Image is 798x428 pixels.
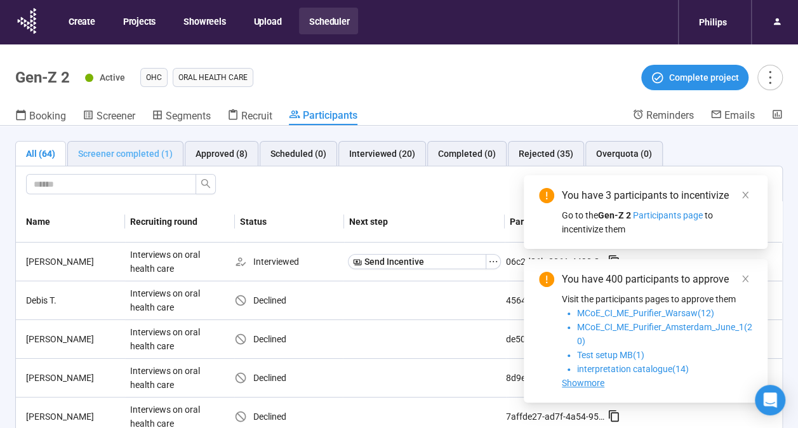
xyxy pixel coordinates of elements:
div: Declined [234,371,343,385]
div: Declined [234,410,343,424]
span: Send Incentive [364,255,424,269]
div: All (64) [26,147,55,161]
button: search [196,174,216,194]
h1: Gen-Z 2 [15,69,70,86]
a: Emails [710,109,755,124]
span: Active [100,72,125,83]
button: Upload [243,8,290,34]
span: Showmore [562,378,604,388]
div: Debis T. [21,293,125,307]
div: [PERSON_NAME] [21,371,125,385]
span: Participants [303,109,357,121]
span: more [761,69,778,86]
div: Declined [234,293,343,307]
div: [PERSON_NAME] [21,255,125,269]
span: Screener [96,110,135,122]
th: Name [16,201,125,243]
span: interpretation catalogue(14) [577,364,689,374]
div: 06c2d86b-2061-4490-86c1-e3ebc1059891 [506,255,608,269]
div: Rejected (35) [519,147,573,161]
div: Overquota (0) [596,147,652,161]
th: Recruiting round [125,201,234,243]
button: Complete project [641,65,748,90]
button: exportExport [712,174,772,194]
span: MCoE_CI_ME_Purifier_Amsterdam_June_1(20) [577,322,752,346]
div: You have 3 participants to incentivize [562,188,752,203]
button: Send Incentive [348,254,486,269]
div: Interviews on oral health care [125,281,220,319]
span: Segments [166,110,211,122]
span: Emails [724,109,755,121]
div: Philips [691,10,735,34]
div: Screener completed (1) [78,147,173,161]
div: 456489eb-ddae-4092-8d11-0d088fa55a53 [506,293,608,307]
span: exclamation-circle [539,272,554,287]
a: Segments [152,109,211,125]
span: Participants page [633,210,703,220]
span: Booking [29,110,66,122]
div: Completed (0) [438,147,496,161]
p: Visit the participants pages to approve them [562,292,752,306]
button: ellipsis [486,254,501,269]
span: Complete project [669,70,739,84]
span: ellipsis [488,257,498,267]
button: Create [58,8,104,34]
a: Reminders [632,109,694,124]
button: Scheduler [299,8,358,34]
button: Projects [113,8,164,34]
div: 8d9ed192-df9a-482c-b77d-ce190b7a3869 [506,371,608,385]
div: You have 400 participants to approve [562,272,752,287]
span: Recruit [241,110,272,122]
div: Interviewed (20) [349,147,415,161]
span: MCoE_CI_ME_Purifier_Warsaw(12) [577,308,714,318]
div: Scheduled (0) [270,147,326,161]
span: close [741,191,750,199]
span: OHC [146,71,162,84]
div: Open Intercom Messenger [755,385,785,415]
div: Go to the to incentivize them [562,208,752,236]
a: Screener [83,109,135,125]
span: Reminders [646,109,694,121]
div: 7affde27-ad7f-4a54-9531-3dad58bd9945 [506,410,608,424]
th: Next step [344,201,505,243]
div: Interviews on oral health care [125,243,220,281]
button: Showreels [173,8,234,34]
button: more [757,65,783,90]
span: Test setup MB(1) [577,350,644,360]
span: exclamation-circle [539,188,554,203]
div: de504064-f3c3-4ddd-a7b4-146c7add7ae3 [506,332,608,346]
div: [PERSON_NAME] [21,410,125,424]
a: Recruit [227,109,272,125]
div: Declined [234,332,343,346]
strong: Gen-Z 2 [598,210,631,220]
a: Participants [289,109,357,125]
div: Approved (8) [196,147,248,161]
div: Interviewed [234,255,343,269]
div: Interviews on oral health care [125,320,220,358]
span: Oral Health Care [178,71,248,84]
th: Participant ID [505,201,636,243]
div: [PERSON_NAME] [21,332,125,346]
div: Interviews on oral health care [125,359,220,397]
span: search [201,178,211,189]
a: Booking [15,109,66,125]
span: close [741,274,750,283]
th: Status [235,201,344,243]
